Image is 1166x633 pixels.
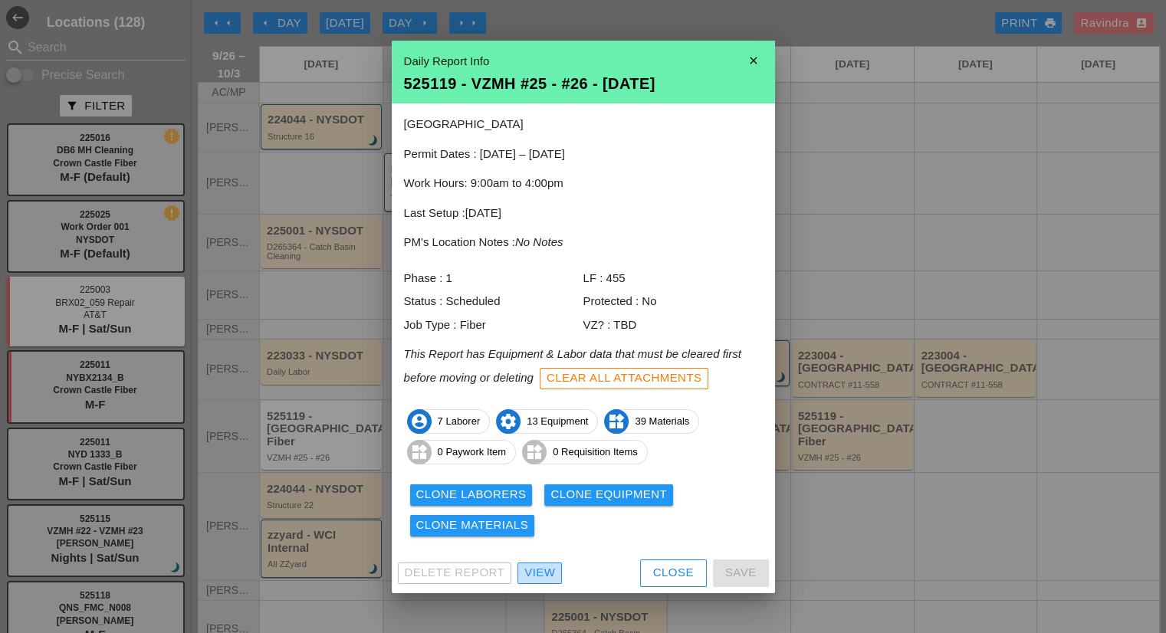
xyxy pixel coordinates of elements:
[523,440,647,464] span: 0 Requisition Items
[416,517,529,534] div: Clone Materials
[404,347,741,383] i: This Report has Equipment & Labor data that must be cleared first before moving or deleting
[517,562,562,584] a: View
[547,369,702,387] div: Clear All Attachments
[497,409,597,434] span: 13 Equipment
[465,206,501,219] span: [DATE]
[605,409,698,434] span: 39 Materials
[404,116,763,133] p: [GEOGRAPHIC_DATA]
[540,368,709,389] button: Clear All Attachments
[653,564,694,582] div: Close
[407,440,432,464] i: widgets
[404,53,763,71] div: Daily Report Info
[524,564,555,582] div: View
[404,270,583,287] div: Phase : 1
[583,293,763,310] div: Protected : No
[408,440,516,464] span: 0 Paywork Item
[404,293,583,310] div: Status : Scheduled
[604,409,629,434] i: widgets
[404,76,763,91] div: 525119 - VZMH #25 - #26 - [DATE]
[544,484,673,506] button: Clone Equipment
[404,234,763,251] p: PM's Location Notes :
[522,440,547,464] i: widgets
[583,316,763,334] div: VZ? : TBD
[640,559,707,587] button: Close
[404,205,763,222] p: Last Setup :
[416,486,527,503] div: Clone Laborers
[410,515,535,536] button: Clone Materials
[404,316,583,334] div: Job Type : Fiber
[583,270,763,287] div: LF : 455
[550,486,667,503] div: Clone Equipment
[496,409,521,434] i: settings
[407,409,432,434] i: account_circle
[410,484,533,506] button: Clone Laborers
[404,146,763,163] p: Permit Dates : [DATE] – [DATE]
[738,45,769,76] i: close
[404,175,763,192] p: Work Hours: 9:00am to 4:00pm
[515,235,563,248] i: No Notes
[408,409,490,434] span: 7 Laborer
